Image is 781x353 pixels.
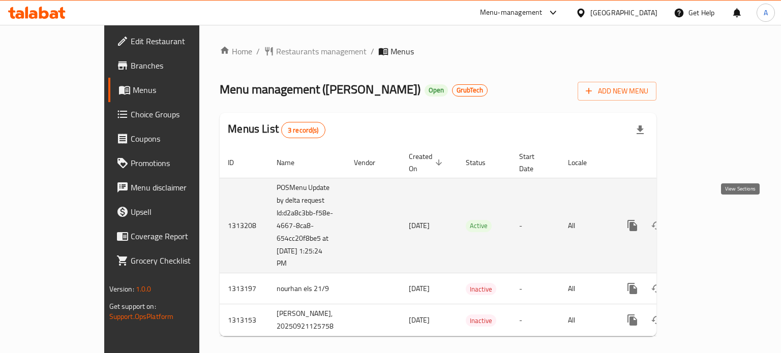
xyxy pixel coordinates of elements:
td: [PERSON_NAME], 20250921125758 [268,304,346,336]
td: - [511,178,560,273]
span: Menu management ( [PERSON_NAME] ) [220,78,420,101]
div: Inactive [466,283,496,295]
span: [DATE] [409,219,430,232]
a: Restaurants management [264,45,367,57]
button: Change Status [645,308,669,332]
span: Menu disclaimer [131,181,227,194]
button: more [620,276,645,301]
span: Open [425,86,448,94]
div: Total records count [281,122,325,138]
span: Status [466,156,499,169]
nav: breadcrumb [220,45,656,57]
td: All [560,304,612,336]
span: 3 record(s) [282,125,325,135]
button: more [620,308,645,332]
span: Add New Menu [586,85,648,98]
span: [DATE] [409,282,430,295]
div: Open [425,84,448,97]
span: Inactive [466,283,496,295]
div: [GEOGRAPHIC_DATA] [590,7,657,18]
table: enhanced table [220,147,726,337]
td: 1313208 [220,178,268,273]
span: Created On [409,150,445,175]
span: Grocery Checklist [131,254,227,267]
a: Menu disclaimer [108,175,235,200]
a: Home [220,45,252,57]
td: All [560,273,612,304]
span: Name [277,156,308,169]
td: - [511,273,560,304]
span: Restaurants management [276,45,367,57]
button: more [620,213,645,238]
td: - [511,304,560,336]
span: 1.0.0 [136,282,152,296]
div: Export file [628,118,652,142]
li: / [256,45,260,57]
span: A [764,7,768,18]
span: Inactive [466,315,496,327]
li: / [371,45,374,57]
button: Change Status [645,276,669,301]
span: Version: [109,282,134,296]
td: POSMenu Update by delta request Id:d2a8c3bb-f58e-4667-8ca8-654cc20f8be5 at [DATE] 1:25:24 PM [268,178,346,273]
button: Change Status [645,213,669,238]
span: Vendor [354,156,388,169]
a: Menus [108,78,235,102]
a: Edit Restaurant [108,29,235,53]
a: Support.OpsPlatform [109,310,174,323]
span: Upsell [131,206,227,218]
span: Start Date [519,150,548,175]
span: Choice Groups [131,108,227,120]
a: Grocery Checklist [108,248,235,273]
button: Add New Menu [578,82,656,101]
span: Menus [133,84,227,96]
span: Promotions [131,157,227,169]
a: Upsell [108,200,235,224]
span: Edit Restaurant [131,35,227,47]
a: Branches [108,53,235,78]
div: Menu-management [480,7,543,19]
a: Coverage Report [108,224,235,248]
span: [DATE] [409,313,430,327]
a: Promotions [108,151,235,175]
td: nourhan els 21/9 [268,273,346,304]
span: Coverage Report [131,230,227,242]
span: Active [466,220,492,232]
span: Locale [568,156,600,169]
span: Coupons [131,133,227,145]
span: Get support on: [109,300,156,313]
a: Choice Groups [108,102,235,126]
th: Actions [612,147,726,178]
span: ID [228,156,247,169]
a: Coupons [108,126,235,151]
span: Branches [131,59,227,72]
td: 1313153 [220,304,268,336]
span: GrubTech [453,86,487,94]
span: Menus [390,45,414,57]
td: All [560,178,612,273]
td: 1313197 [220,273,268,304]
h2: Menus List [228,121,325,138]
